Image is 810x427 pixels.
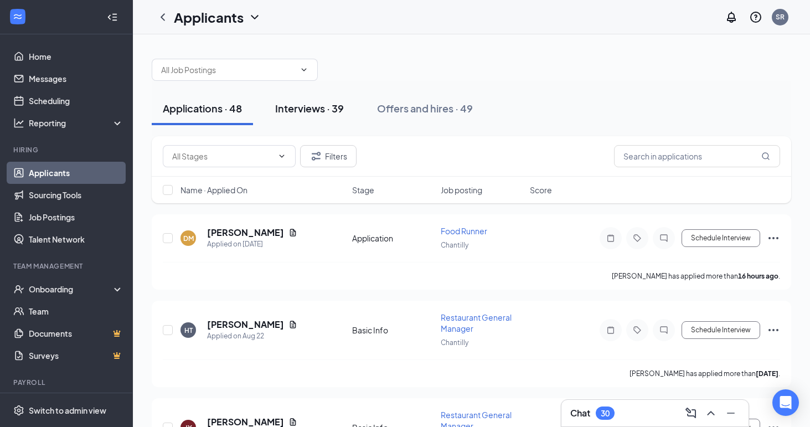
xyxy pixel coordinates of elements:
div: Hiring [13,145,121,155]
svg: ChevronLeft [156,11,169,24]
svg: Collapse [107,12,118,23]
svg: ChevronUp [704,407,718,420]
a: SurveysCrown [29,344,123,367]
svg: ChevronDown [277,152,286,161]
span: Score [530,184,552,196]
input: Search in applications [614,145,780,167]
a: Job Postings [29,206,123,228]
a: Sourcing Tools [29,184,123,206]
a: Talent Network [29,228,123,250]
div: Applied on [DATE] [207,239,297,250]
div: Payroll [13,378,121,387]
div: Onboarding [29,284,114,295]
a: Home [29,45,123,68]
div: Offers and hires · 49 [377,101,473,115]
div: DM [183,234,194,243]
svg: ChevronDown [248,11,261,24]
p: [PERSON_NAME] has applied more than . [612,271,780,281]
svg: Minimize [724,407,737,420]
svg: ChatInactive [657,326,670,335]
div: Application [352,233,435,244]
a: Team [29,300,123,322]
div: HT [184,326,193,335]
svg: Analysis [13,117,24,128]
svg: Note [604,234,617,243]
svg: Ellipses [767,231,780,245]
svg: Document [288,228,297,237]
div: Reporting [29,117,124,128]
svg: Settings [13,405,24,416]
h5: [PERSON_NAME] [207,318,284,331]
a: Scheduling [29,90,123,112]
div: Team Management [13,261,121,271]
svg: Filter [309,150,323,163]
div: Switch to admin view [29,405,106,416]
div: 30 [601,409,610,418]
button: Minimize [722,404,740,422]
button: Filter Filters [300,145,357,167]
span: Job posting [441,184,482,196]
svg: ChatInactive [657,234,670,243]
svg: QuestionInfo [749,11,762,24]
svg: ComposeMessage [684,407,698,420]
div: Basic Info [352,325,435,336]
svg: Ellipses [767,323,780,337]
p: [PERSON_NAME] has applied more than . [630,369,780,378]
span: Name · Applied On [180,184,247,196]
input: All Stages [172,150,273,162]
span: Restaurant General Manager [441,312,512,333]
svg: ChevronDown [300,65,308,74]
h3: Chat [570,407,590,419]
span: Chantilly [441,241,468,249]
svg: Document [288,320,297,329]
input: All Job Postings [161,64,295,76]
svg: Notifications [725,11,738,24]
a: Applicants [29,162,123,184]
div: Open Intercom Messenger [772,389,799,416]
b: 16 hours ago [738,272,778,280]
a: DocumentsCrown [29,322,123,344]
svg: WorkstreamLogo [12,11,23,22]
div: Applications · 48 [163,101,242,115]
svg: Document [288,418,297,426]
svg: Tag [631,234,644,243]
button: Schedule Interview [682,229,760,247]
button: ComposeMessage [682,404,700,422]
button: Schedule Interview [682,321,760,339]
svg: Tag [631,326,644,335]
div: SR [776,12,785,22]
span: Chantilly [441,338,468,347]
button: ChevronUp [702,404,720,422]
svg: UserCheck [13,284,24,295]
svg: MagnifyingGlass [761,152,770,161]
h5: [PERSON_NAME] [207,227,284,239]
div: Interviews · 39 [275,101,344,115]
a: Messages [29,68,123,90]
h1: Applicants [174,8,244,27]
span: Stage [352,184,374,196]
svg: Note [604,326,617,335]
b: [DATE] [756,369,778,378]
span: Food Runner [441,226,487,236]
div: Applied on Aug 22 [207,331,297,342]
